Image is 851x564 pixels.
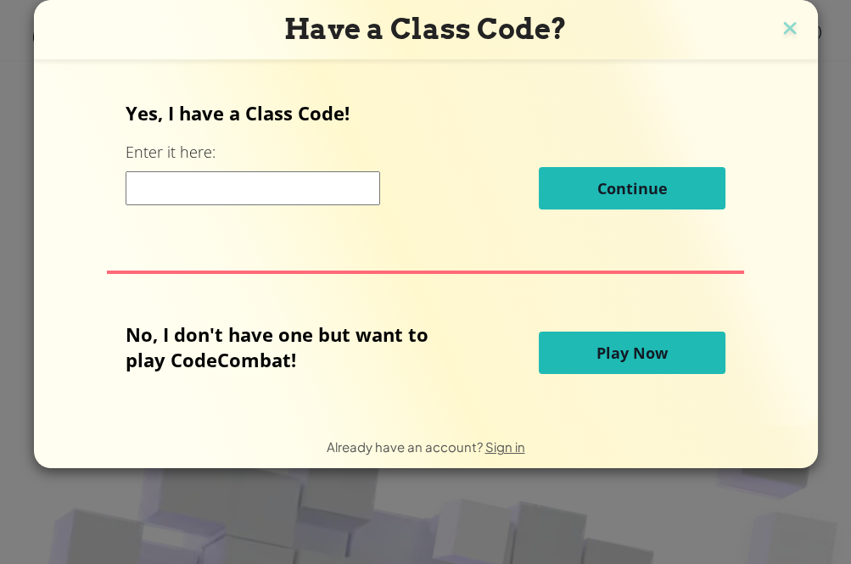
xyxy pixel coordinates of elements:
[126,100,725,126] p: Yes, I have a Class Code!
[126,321,454,372] p: No, I don't have one but want to play CodeCombat!
[779,17,801,42] img: close icon
[539,332,725,374] button: Play Now
[539,167,725,209] button: Continue
[126,142,216,163] label: Enter it here:
[327,438,485,455] span: Already have an account?
[485,438,525,455] a: Sign in
[597,178,668,198] span: Continue
[596,343,668,363] span: Play Now
[284,12,567,46] span: Have a Class Code?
